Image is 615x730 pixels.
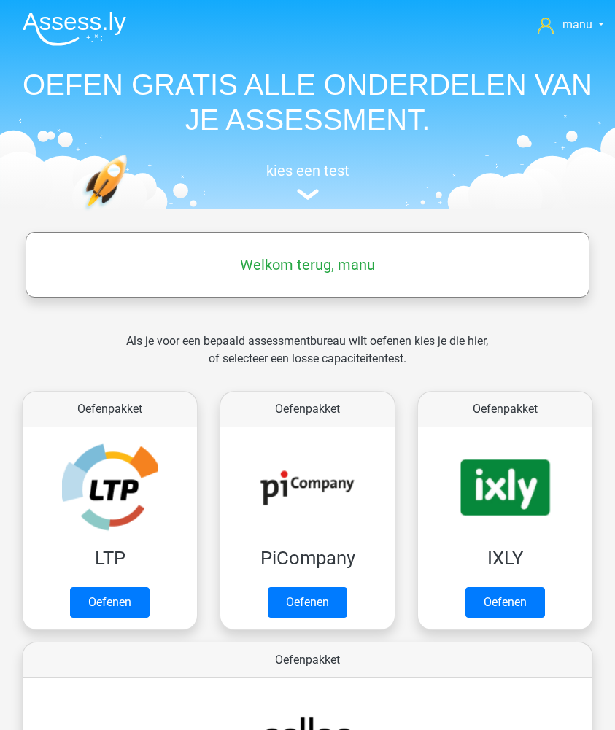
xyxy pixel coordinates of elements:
[82,155,177,271] img: oefenen
[562,18,592,31] span: manu
[11,162,604,201] a: kies een test
[465,587,545,618] a: Oefenen
[33,256,581,273] h5: Welkom terug, manu
[110,333,506,385] div: Als je voor een bepaald assessmentbureau wilt oefenen kies je die hier, of selecteer een losse ca...
[538,16,604,34] a: manu
[297,189,319,200] img: assessment
[268,587,347,618] a: Oefenen
[11,162,604,179] h5: kies een test
[70,587,150,618] a: Oefenen
[23,12,126,46] img: Assessly
[11,67,604,137] h1: OEFEN GRATIS ALLE ONDERDELEN VAN JE ASSESSMENT.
